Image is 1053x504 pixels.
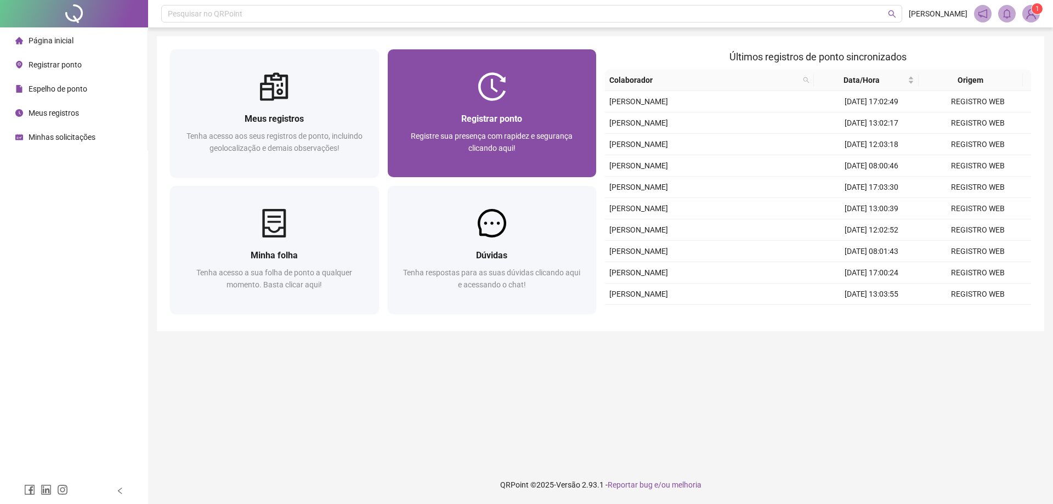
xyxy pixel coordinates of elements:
span: Minhas solicitações [29,133,95,141]
td: [DATE] 13:00:39 [818,198,925,219]
span: environment [15,61,23,69]
td: [DATE] 12:02:52 [818,219,925,241]
span: Registrar ponto [29,60,82,69]
span: Dúvidas [476,250,507,261]
span: search [803,77,809,83]
span: Tenha acesso aos seus registros de ponto, incluindo geolocalização e demais observações! [186,132,363,152]
td: REGISTRO WEB [925,219,1031,241]
a: Minha folhaTenha acesso a sua folha de ponto a qualquer momento. Basta clicar aqui! [170,186,379,314]
td: [DATE] 12:03:37 [818,305,925,326]
td: REGISTRO WEB [925,305,1031,326]
span: search [801,72,812,88]
td: REGISTRO WEB [925,198,1031,219]
td: REGISTRO WEB [925,241,1031,262]
td: [DATE] 17:02:49 [818,91,925,112]
td: [DATE] 17:03:30 [818,177,925,198]
span: [PERSON_NAME] [609,268,668,277]
td: REGISTRO WEB [925,177,1031,198]
span: [PERSON_NAME] [609,204,668,213]
span: [PERSON_NAME] [609,140,668,149]
td: [DATE] 08:01:43 [818,241,925,262]
span: bell [1002,9,1012,19]
span: [PERSON_NAME] [609,290,668,298]
th: Data/Hora [814,70,919,91]
td: REGISTRO WEB [925,91,1031,112]
td: REGISTRO WEB [925,134,1031,155]
span: [PERSON_NAME] [609,161,668,170]
td: [DATE] 13:03:55 [818,284,925,305]
span: Página inicial [29,36,73,45]
td: [DATE] 12:03:18 [818,134,925,155]
span: [PERSON_NAME] [609,247,668,256]
span: Tenha respostas para as suas dúvidas clicando aqui e acessando o chat! [403,268,580,289]
span: [PERSON_NAME] [909,8,967,20]
span: facebook [24,484,35,495]
td: REGISTRO WEB [925,262,1031,284]
span: Últimos registros de ponto sincronizados [729,51,907,63]
span: Registrar ponto [461,114,522,124]
a: Meus registrosTenha acesso aos seus registros de ponto, incluindo geolocalização e demais observa... [170,49,379,177]
span: home [15,37,23,44]
span: instagram [57,484,68,495]
span: [PERSON_NAME] [609,118,668,127]
span: left [116,487,124,495]
span: file [15,85,23,93]
span: linkedin [41,484,52,495]
td: REGISTRO WEB [925,155,1031,177]
span: Registre sua presença com rapidez e segurança clicando aqui! [411,132,573,152]
span: Versão [556,480,580,489]
td: [DATE] 17:00:24 [818,262,925,284]
span: search [888,10,896,18]
span: Meus registros [245,114,304,124]
span: 1 [1035,5,1039,13]
span: Data/Hora [818,74,905,86]
th: Origem [919,70,1023,91]
a: DúvidasTenha respostas para as suas dúvidas clicando aqui e acessando o chat! [388,186,597,314]
td: REGISTRO WEB [925,112,1031,134]
span: Tenha acesso a sua folha de ponto a qualquer momento. Basta clicar aqui! [196,268,352,289]
span: notification [978,9,988,19]
img: 95096 [1023,5,1039,22]
span: Colaborador [609,74,799,86]
td: [DATE] 08:00:46 [818,155,925,177]
span: [PERSON_NAME] [609,97,668,106]
span: Reportar bug e/ou melhoria [608,480,701,489]
span: Minha folha [251,250,298,261]
td: [DATE] 13:02:17 [818,112,925,134]
span: clock-circle [15,109,23,117]
sup: Atualize o seu contato no menu Meus Dados [1032,3,1043,14]
span: Espelho de ponto [29,84,87,93]
span: [PERSON_NAME] [609,225,668,234]
span: [PERSON_NAME] [609,183,668,191]
footer: QRPoint © 2025 - 2.93.1 - [148,466,1053,504]
td: REGISTRO WEB [925,284,1031,305]
span: schedule [15,133,23,141]
span: Meus registros [29,109,79,117]
a: Registrar pontoRegistre sua presença com rapidez e segurança clicando aqui! [388,49,597,177]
